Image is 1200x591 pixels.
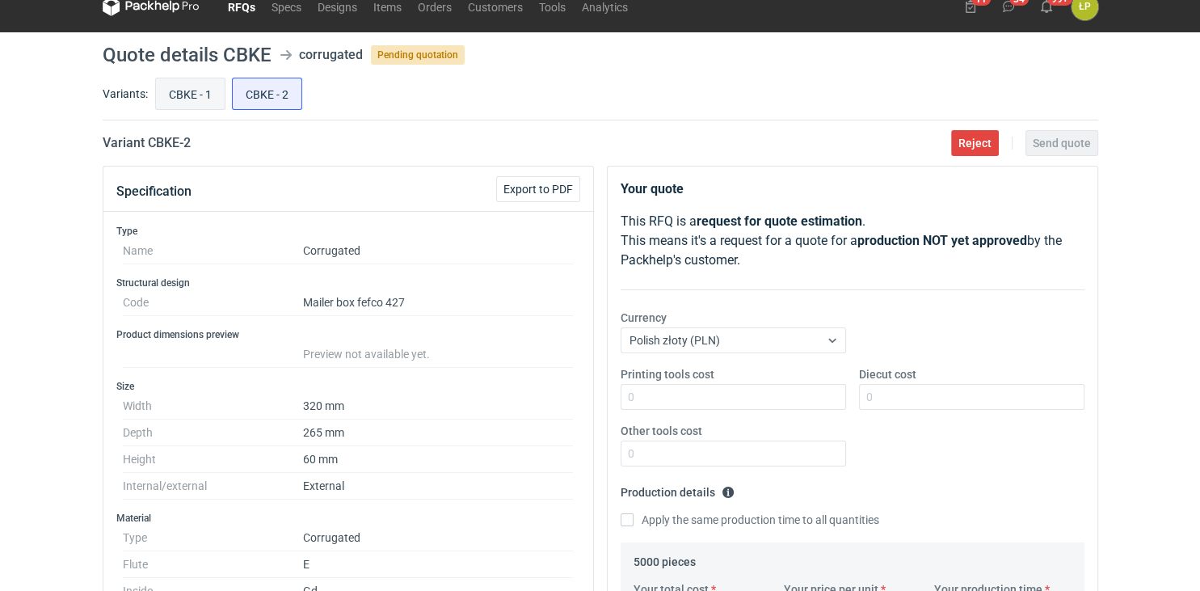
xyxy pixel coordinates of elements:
label: CBKE - 2 [232,78,302,110]
span: Polish złoty (PLN) [629,334,720,347]
legend: 5000 pieces [634,549,696,568]
h3: Size [116,380,580,393]
input: 0 [859,384,1084,410]
dt: Width [123,393,303,420]
span: Export to PDF [503,184,573,195]
button: Export to PDF [496,176,580,202]
label: Currency [621,310,667,326]
span: Pending quotation [371,45,465,65]
span: Preview not available yet. [303,348,430,361]
legend: Production details [621,479,735,499]
strong: Your quote [621,181,684,196]
input: 0 [621,384,846,410]
dt: Name [123,238,303,264]
dt: Depth [123,420,303,446]
dt: Flute [123,551,303,578]
label: Printing tools cost [621,366,714,382]
h2: Variant CBKE - 2 [103,133,191,153]
button: Reject [951,130,999,156]
dd: 320 mm [303,393,574,420]
div: corrugated [299,45,363,65]
dd: Corrugated [303,238,574,264]
button: Send quote [1025,130,1098,156]
p: This RFQ is a . This means it's a request for a quote for a by the Packhelp's customer. [621,212,1084,270]
strong: production NOT yet approved [857,233,1027,248]
h3: Structural design [116,277,580,289]
label: CBKE - 1 [155,78,225,110]
h3: Product dimensions preview [116,328,580,341]
label: Other tools cost [621,423,702,439]
h3: Material [116,512,580,525]
strong: request for quote estimation [697,213,862,229]
label: Variants: [103,86,148,102]
h1: Quote details CBKE [103,45,272,65]
button: Specification [116,172,192,211]
dd: Corrugated [303,525,574,551]
dt: Type [123,525,303,551]
dd: E [303,551,574,578]
label: Apply the same production time to all quantities [621,512,879,528]
span: Send quote [1033,137,1091,149]
dd: Mailer box fefco 427 [303,289,574,316]
dt: Internal/external [123,473,303,500]
dt: Height [123,446,303,473]
dd: 265 mm [303,420,574,446]
dt: Code [123,289,303,316]
dd: 60 mm [303,446,574,473]
h3: Type [116,225,580,238]
span: Reject [958,137,992,149]
dd: External [303,473,574,500]
label: Diecut cost [859,366,916,382]
input: 0 [621,441,846,466]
